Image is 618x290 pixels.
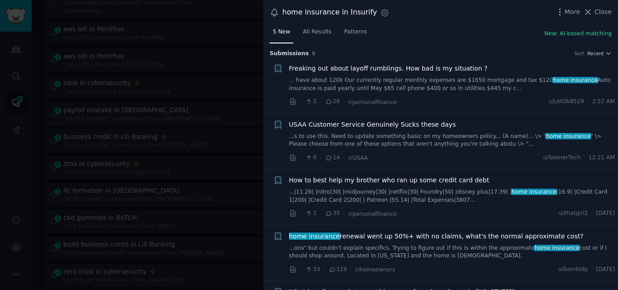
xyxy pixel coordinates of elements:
a: Freaking out about layoff rumblings. How bad is my situation ? [289,64,488,73]
span: r/personalfinance [348,99,397,105]
a: How to best help my brother who ran up some credit card debt [289,176,490,185]
span: Recent [587,50,604,57]
span: home insurance [288,233,341,240]
span: 5 New [273,28,290,36]
span: 5 [312,51,315,56]
span: 119 [328,266,347,274]
span: · [323,265,325,274]
span: u/thatgirl2 [559,209,588,218]
span: · [343,153,345,162]
span: 1 [305,209,316,218]
span: 3 [305,98,316,106]
span: · [300,209,302,219]
a: ...|11.26| |nitro|30| |midjourney|30| |netflix|30| Foundry|50| |disney plus|17.39| |home insuranc... [289,188,615,204]
span: · [300,265,302,274]
span: · [320,153,322,162]
span: [DATE] [596,209,615,218]
span: · [343,97,345,107]
span: r/USAA [348,155,368,161]
span: 6 [305,154,316,162]
span: · [300,97,302,107]
span: home insurance [534,245,580,251]
button: More [555,7,580,17]
span: · [300,153,302,162]
span: 35 [325,209,340,218]
span: u/bambidp [558,266,588,274]
a: ... have about 120k Our currently regular monthly expenses are $1650 mortgage and tax $120home in... [289,76,615,92]
span: · [591,209,593,218]
span: · [350,265,352,274]
button: Recent [587,50,612,57]
span: 33 [305,266,320,274]
span: 14 [325,154,340,162]
span: 12:21 AM [589,154,615,162]
span: u/LetOk8529 [548,98,584,106]
a: ...ons" but couldn't explain specifics. Trying to figure out if this is within the approximatehom... [289,244,615,260]
span: 2:52 AM [592,98,615,106]
a: All Results [299,25,334,43]
span: home insurance [511,189,557,195]
span: Patterns [344,28,367,36]
a: Patterns [341,25,370,43]
span: · [587,98,589,106]
button: Close [583,7,612,17]
span: · [591,266,593,274]
div: home insurance in Insurify [282,7,377,18]
span: r/homeowners [355,266,395,273]
span: All Results [303,28,331,36]
span: r/personalfinance [348,211,397,217]
span: u/SoonerTech [543,154,580,162]
span: [DATE] [596,266,615,274]
span: Submission s [270,50,309,58]
div: Sort [575,50,585,57]
span: Close [594,7,612,17]
a: home insurancerenewal went up 50%+ with no claims, what's the normal approximate cost? [289,232,584,241]
span: · [320,97,322,107]
button: New: AI-based matching [544,30,612,38]
span: renewal went up 50%+ with no claims, what's the normal approximate cost? [289,232,584,241]
span: home insurance [552,77,599,83]
span: · [320,209,322,219]
a: ...s to use this. Need to update something basic on my homeowners policy... (A name)... \> "home ... [289,133,615,148]
span: · [584,154,585,162]
span: · [343,209,345,219]
span: 28 [325,98,340,106]
span: More [565,7,580,17]
span: home insurance [545,133,591,139]
a: 5 New [270,25,293,43]
a: USAA Customer Service Genuinely Sucks these days [289,120,456,129]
